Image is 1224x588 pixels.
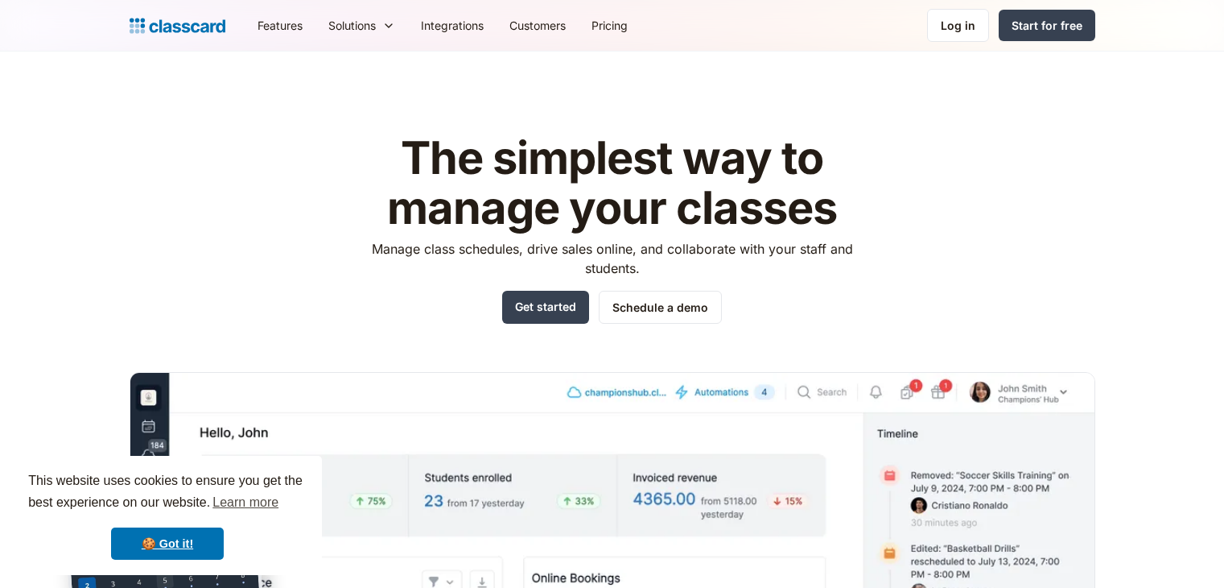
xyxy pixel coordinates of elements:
a: Logo [130,14,225,37]
a: Start for free [999,10,1095,41]
div: Solutions [315,7,408,43]
a: Log in [927,9,989,42]
a: Get started [502,291,589,324]
a: Features [245,7,315,43]
a: Integrations [408,7,497,43]
div: Solutions [328,17,376,34]
a: Schedule a demo [599,291,722,324]
h1: The simplest way to manage your classes [356,134,868,233]
a: Pricing [579,7,641,43]
a: learn more about cookies [210,491,281,515]
div: Start for free [1012,17,1082,34]
a: Customers [497,7,579,43]
div: Log in [941,17,975,34]
p: Manage class schedules, drive sales online, and collaborate with your staff and students. [356,239,868,278]
div: cookieconsent [13,456,322,575]
a: dismiss cookie message [111,528,224,560]
span: This website uses cookies to ensure you get the best experience on our website. [28,471,307,515]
